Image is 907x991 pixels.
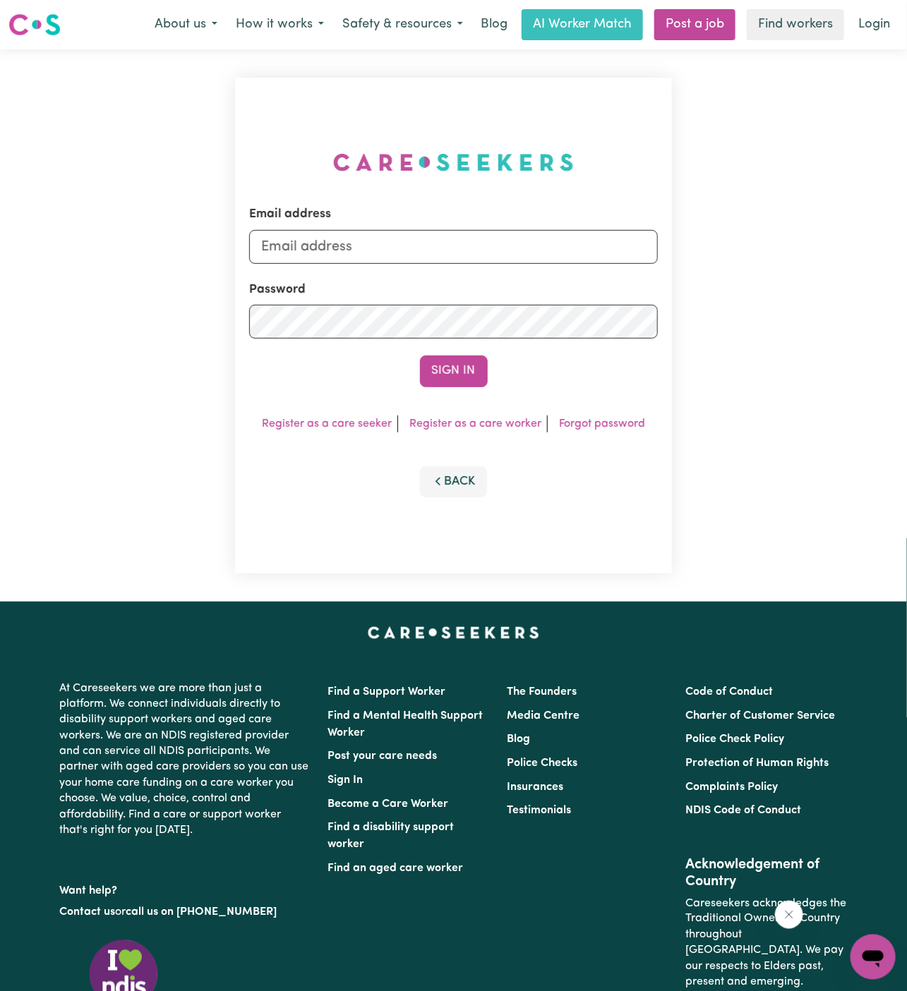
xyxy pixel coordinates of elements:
[8,10,85,21] span: Need any help?
[685,782,778,793] a: Complaints Policy
[559,418,645,430] a: Forgot password
[685,734,784,745] a: Police Check Policy
[328,798,449,810] a: Become a Care Worker
[60,877,311,899] p: Want help?
[685,856,847,890] h2: Acknowledgement of Country
[126,907,277,918] a: call us on [PHONE_NUMBER]
[851,935,896,980] iframe: Button to launch messaging window
[472,9,516,40] a: Blog
[328,686,446,698] a: Find a Support Worker
[328,710,483,738] a: Find a Mental Health Support Worker
[507,710,579,722] a: Media Centre
[522,9,643,40] a: AI Worker Match
[507,734,530,745] a: Blog
[333,10,472,39] button: Safety & resources
[249,230,658,264] input: Email address
[8,8,61,41] a: Careseekers logo
[8,12,61,37] img: Careseekers logo
[328,774,364,786] a: Sign In
[409,418,541,430] a: Register as a care worker
[747,9,844,40] a: Find workers
[507,686,577,698] a: The Founders
[685,758,829,769] a: Protection of Human Rights
[507,758,577,769] a: Police Checks
[775,901,803,929] iframe: Close message
[850,9,899,40] a: Login
[328,750,438,762] a: Post your care needs
[507,805,571,816] a: Testimonials
[420,355,488,387] button: Sign In
[368,627,539,638] a: Careseekers home page
[685,710,835,722] a: Charter of Customer Service
[654,9,735,40] a: Post a job
[262,418,392,430] a: Register as a care seeker
[249,205,331,224] label: Email address
[60,675,311,844] p: At Careseekers we are more than just a platform. We connect individuals directly to disability su...
[328,863,464,874] a: Find an aged care worker
[145,10,227,39] button: About us
[227,10,333,39] button: How it works
[685,686,773,698] a: Code of Conduct
[60,899,311,926] p: or
[685,805,801,816] a: NDIS Code of Conduct
[420,466,488,497] button: Back
[507,782,563,793] a: Insurances
[249,281,306,299] label: Password
[328,822,455,850] a: Find a disability support worker
[60,907,116,918] a: Contact us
